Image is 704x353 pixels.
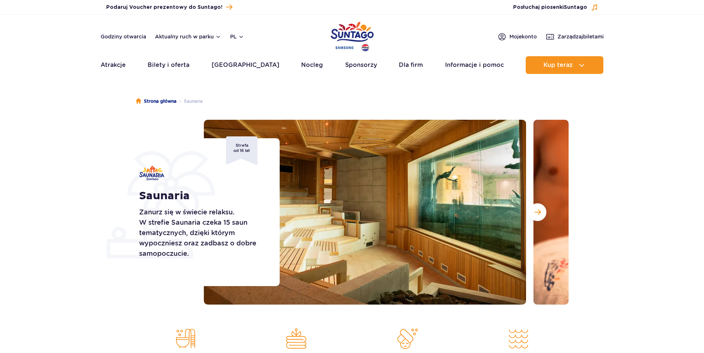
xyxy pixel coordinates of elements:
[345,56,377,74] a: Sponsorzy
[513,4,587,11] span: Posłuchaj piosenki
[543,62,573,68] span: Kup teraz
[139,166,164,180] img: Saunaria
[226,136,257,165] div: Strefa od 16 lat
[148,56,189,74] a: Bilety i oferta
[526,56,603,74] button: Kup teraz
[445,56,504,74] a: Informacje i pomoc
[101,33,146,40] a: Godziny otwarcia
[331,18,374,52] a: Park of Poland
[139,189,263,203] h1: Saunaria
[136,98,176,105] a: Strona główna
[155,34,221,40] button: Aktualny ruch w parku
[230,33,244,40] button: pl
[301,56,323,74] a: Nocleg
[139,207,263,259] p: Zanurz się w świecie relaksu. W strefie Saunaria czeka 15 saun tematycznych, dzięki którym wypocz...
[106,2,232,12] a: Podaruj Voucher prezentowy do Suntago!
[101,56,126,74] a: Atrakcje
[558,33,604,40] span: Zarządzaj biletami
[564,5,587,10] span: Suntago
[546,32,604,41] a: Zarządzajbiletami
[176,98,203,105] li: Saunaria
[513,4,598,11] button: Posłuchaj piosenkiSuntago
[106,4,222,11] span: Podaruj Voucher prezentowy do Suntago!
[399,56,423,74] a: Dla firm
[529,203,546,221] button: Następny slajd
[498,32,537,41] a: Mojekonto
[509,33,537,40] span: Moje konto
[212,56,279,74] a: [GEOGRAPHIC_DATA]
